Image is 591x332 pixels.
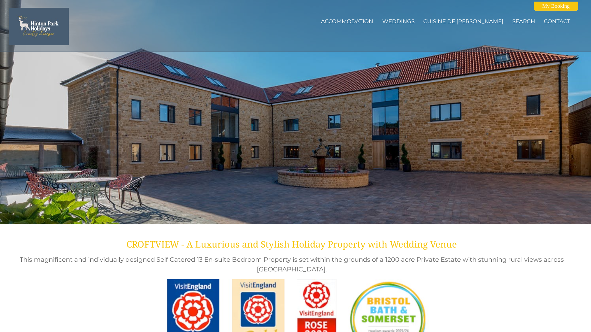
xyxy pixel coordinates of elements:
a: Search [512,18,535,24]
h2: This magnificent and individually designed Self Catered 13 En-suite Bedroom Property is set withi... [13,255,570,274]
a: Cuisine de [PERSON_NAME] [423,18,503,24]
a: Accommodation [321,18,373,24]
img: Hinton Park Holidays Ltd [9,8,69,45]
a: Weddings [382,18,415,24]
h1: CROFTVIEW - A Luxurious and Stylish Holiday Property with Wedding Venue [13,238,570,250]
a: My Booking [534,2,578,11]
a: Contact [544,18,570,24]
